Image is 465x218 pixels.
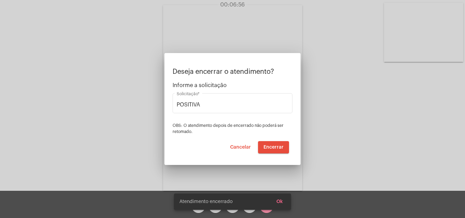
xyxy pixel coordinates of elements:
[258,141,289,153] button: Encerrar
[225,141,256,153] button: Cancelar
[263,145,284,150] span: Encerrar
[276,199,283,204] span: Ok
[173,68,292,76] p: Deseja encerrar o atendimento?
[220,2,245,7] span: 00:06:56
[173,123,284,134] span: OBS: O atendimento depois de encerrado não poderá ser retomado.
[179,198,233,205] span: Atendimento encerrado
[173,82,292,88] span: Informe a solicitação
[230,145,251,150] span: Cancelar
[177,102,288,108] input: Buscar solicitação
